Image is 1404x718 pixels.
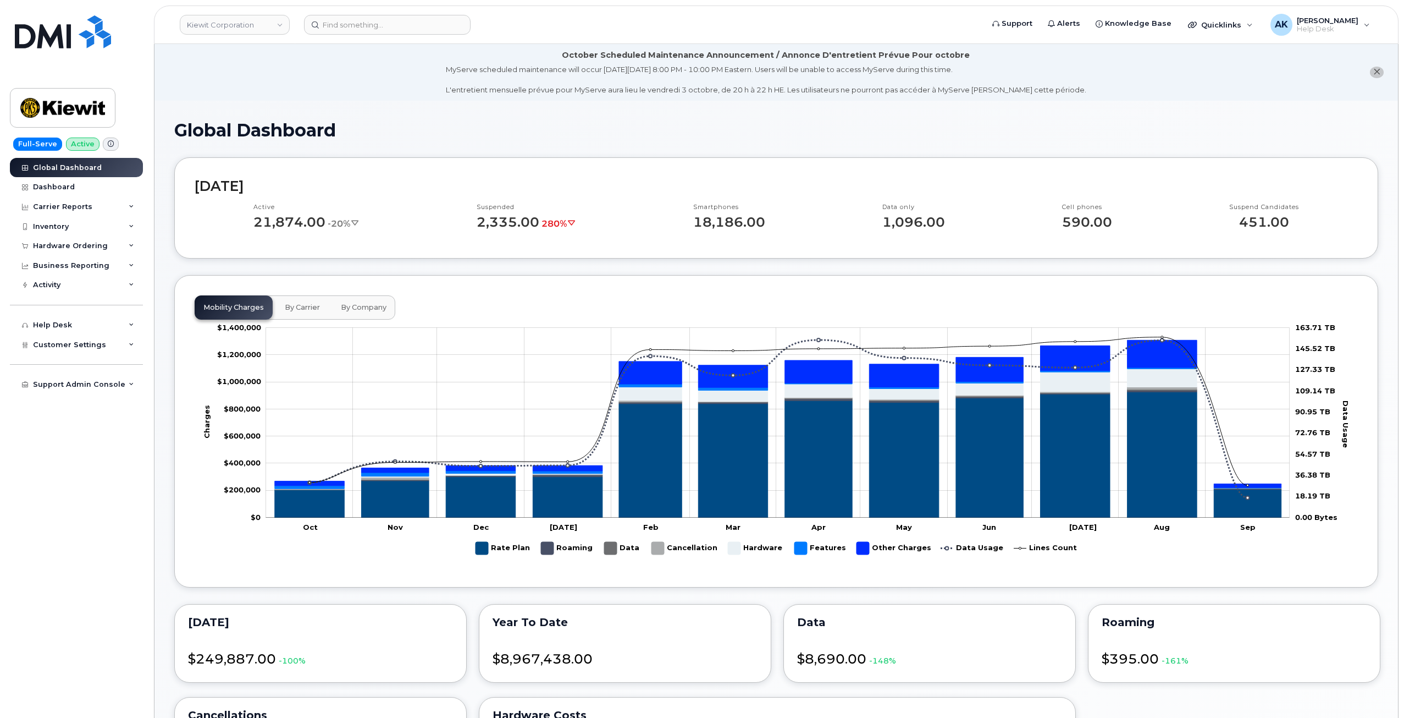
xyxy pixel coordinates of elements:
[1341,401,1350,448] tspan: Data Usage
[217,322,261,331] tspan: $1,400,000
[797,640,1062,669] div: $8,690.00
[1295,491,1330,500] tspan: 18.19 TB
[1162,655,1189,666] span: -161%
[982,522,996,531] tspan: Jun
[217,377,261,386] tspan: $1,000,000
[477,203,576,212] p: Suspended
[1295,322,1335,331] tspan: 163.71 TB
[1102,640,1367,669] div: $395.00
[188,640,453,669] div: $249,887.00
[1062,215,1112,229] p: 590.00
[1356,670,1396,710] iframe: Messenger Launcher
[643,522,659,531] tspan: Feb
[651,538,717,559] g: Cancellation
[1240,522,1256,531] tspan: Sep
[224,485,261,494] tspan: $200,000
[882,215,945,229] p: 1,096.00
[562,50,970,61] div: October Scheduled Maintenance Announcement / Annonce D'entretient Prévue Pour octobre
[728,538,783,559] g: Hardware
[217,350,261,359] tspan: $1,200,000
[794,538,846,559] g: Features
[388,522,403,531] tspan: Nov
[1229,203,1299,212] p: Suspend Candidates
[275,390,1281,490] g: Data
[275,387,1281,489] g: Cancellation
[328,218,360,229] span: -20%
[1102,618,1367,627] div: Roaming
[1295,470,1330,479] tspan: 36.38 TB
[1229,215,1299,229] p: 451.00
[303,522,318,531] tspan: Oct
[1153,522,1170,531] tspan: Aug
[541,538,593,559] g: Roaming
[941,538,1003,559] g: Data Usage
[202,322,1351,558] g: Chart
[869,655,896,666] span: -148%
[1295,386,1335,394] tspan: 109.14 TB
[1062,203,1112,212] p: Cell phones
[341,303,386,312] span: By Company
[1295,512,1337,521] tspan: 0.00 Bytes
[188,618,453,627] div: September 2025
[253,215,360,229] p: 21,874.00
[174,120,1378,140] h1: Global Dashboard
[275,340,1281,487] g: Other Charges
[1370,67,1384,78] button: close notification
[473,522,489,531] tspan: Dec
[1295,344,1335,353] tspan: 145.52 TB
[279,655,306,666] span: -100%
[195,178,1358,194] h2: [DATE]
[550,522,577,531] tspan: [DATE]
[476,538,530,559] g: Rate Plan
[1014,538,1077,559] g: Lines Count
[224,431,261,440] tspan: $600,000
[693,215,765,229] p: 18,186.00
[202,405,211,439] tspan: Charges
[224,458,261,467] tspan: $400,000
[224,404,261,413] tspan: $800,000
[253,203,360,212] p: Active
[493,640,758,669] div: $8,967,438.00
[856,538,931,559] g: Other Charges
[275,368,1281,489] g: Features
[1069,522,1097,531] tspan: [DATE]
[811,522,826,531] tspan: Apr
[1295,449,1330,458] tspan: 54.57 TB
[251,512,261,521] tspan: $0
[493,618,758,627] div: Year to date
[1295,365,1335,374] tspan: 127.33 TB
[693,203,765,212] p: Smartphones
[1295,407,1330,416] tspan: 90.95 TB
[1295,428,1330,437] tspan: 72.76 TB
[541,218,576,229] span: 280%
[477,215,576,229] p: 2,335.00
[896,522,912,531] tspan: May
[446,64,1086,95] div: MyServe scheduled maintenance will occur [DATE][DATE] 8:00 PM - 10:00 PM Eastern. Users will be u...
[882,203,945,212] p: Data only
[476,538,1077,559] g: Legend
[726,522,740,531] tspan: Mar
[797,618,1062,627] div: Data
[604,538,640,559] g: Data
[285,303,320,312] span: By Carrier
